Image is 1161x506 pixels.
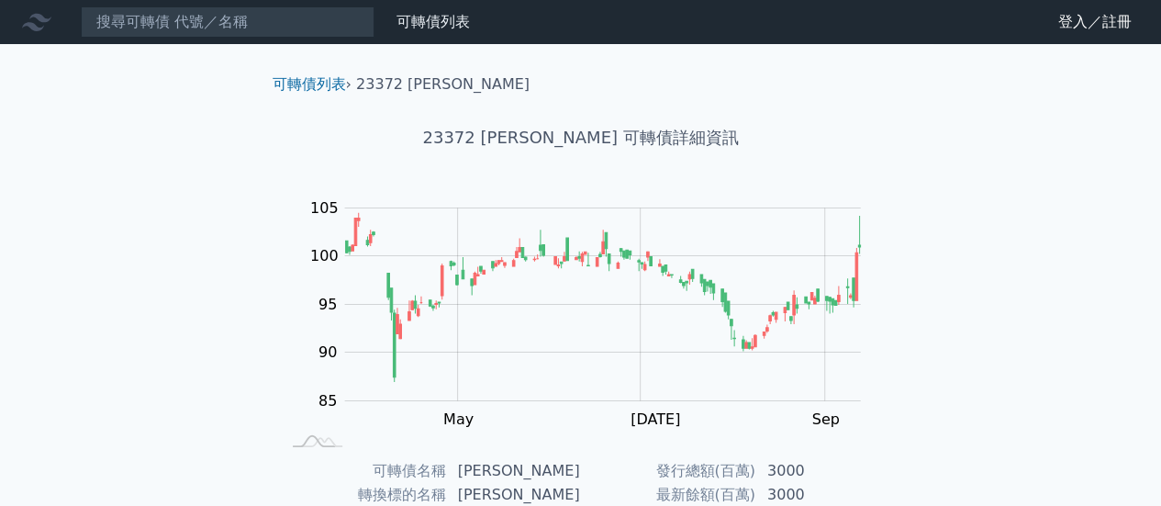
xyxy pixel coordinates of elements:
td: 3000 [756,459,882,483]
tspan: Sep [811,410,839,428]
input: 搜尋可轉債 代號／名稱 [81,6,374,38]
g: Chart [300,199,887,428]
li: › [273,73,352,96]
td: [PERSON_NAME] [447,459,581,483]
h1: 23372 [PERSON_NAME] 可轉債詳細資訊 [258,125,904,151]
tspan: 105 [310,199,339,217]
tspan: May [443,410,474,428]
td: 發行總額(百萬) [581,459,756,483]
tspan: 85 [318,392,337,410]
tspan: 100 [310,247,339,264]
a: 登入／註冊 [1044,7,1146,37]
td: 可轉債名稱 [280,459,447,483]
a: 可轉債列表 [273,75,346,93]
a: 可轉債列表 [396,13,470,30]
tspan: 95 [318,296,337,313]
tspan: [DATE] [631,410,680,428]
tspan: 90 [318,343,337,361]
li: 23372 [PERSON_NAME] [356,73,530,96]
